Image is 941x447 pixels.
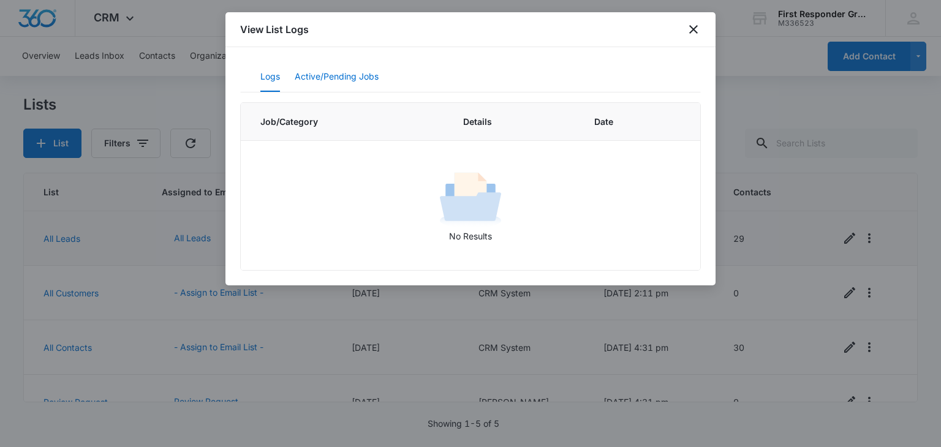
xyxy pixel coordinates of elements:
h1: View List Logs [240,22,309,37]
img: No Results [440,168,501,230]
span: Details [463,115,565,128]
span: Date [594,115,681,128]
button: Logs [260,62,280,92]
p: No Results [241,230,700,242]
span: Job/Category [260,115,434,128]
button: close [686,22,701,37]
button: Active/Pending Jobs [295,62,379,92]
